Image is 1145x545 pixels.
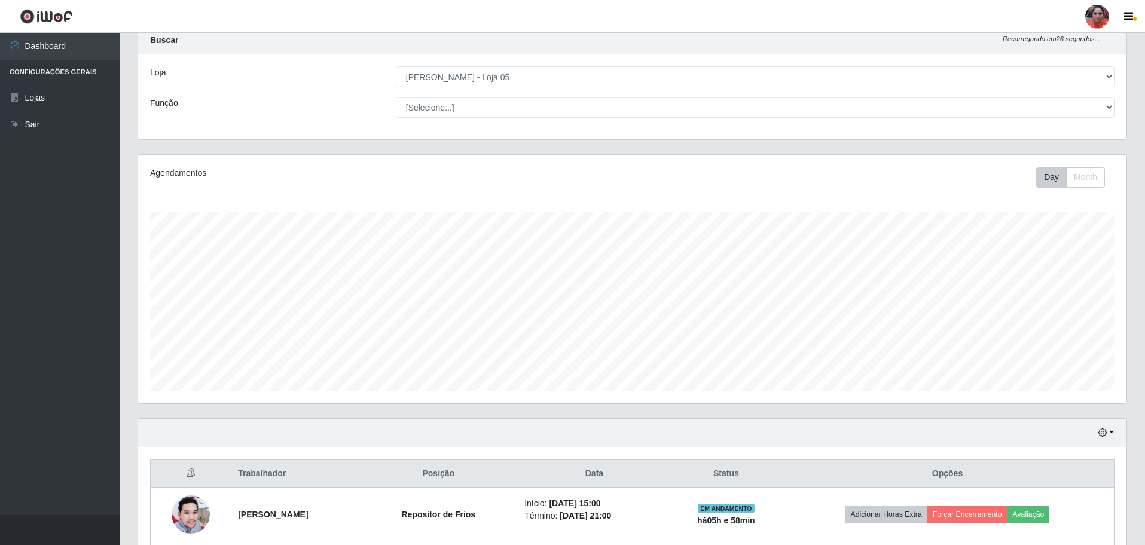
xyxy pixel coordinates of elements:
[517,460,671,488] th: Data
[231,460,359,488] th: Trabalhador
[150,35,178,45] strong: Buscar
[1066,167,1105,188] button: Month
[560,511,611,520] time: [DATE] 21:00
[697,516,755,525] strong: há 05 h e 58 min
[845,506,927,523] button: Adicionar Horas Extra
[1003,35,1100,42] i: Recarregando em 26 segundos...
[1036,167,1105,188] div: First group
[524,497,664,510] li: Início:
[172,495,210,534] img: 1744284341350.jpeg
[524,510,664,522] li: Término:
[150,66,166,79] label: Loja
[927,506,1007,523] button: Forçar Encerramento
[549,498,600,508] time: [DATE] 15:00
[401,510,475,519] strong: Repositor de Frios
[150,167,542,179] div: Agendamentos
[359,460,517,488] th: Posição
[671,460,781,488] th: Status
[20,9,73,24] img: CoreUI Logo
[781,460,1114,488] th: Opções
[1036,167,1067,188] button: Day
[1007,506,1050,523] button: Avaliação
[150,97,178,109] label: Função
[238,510,308,519] strong: [PERSON_NAME]
[698,504,755,513] span: EM ANDAMENTO
[1036,167,1115,188] div: Toolbar with button groups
